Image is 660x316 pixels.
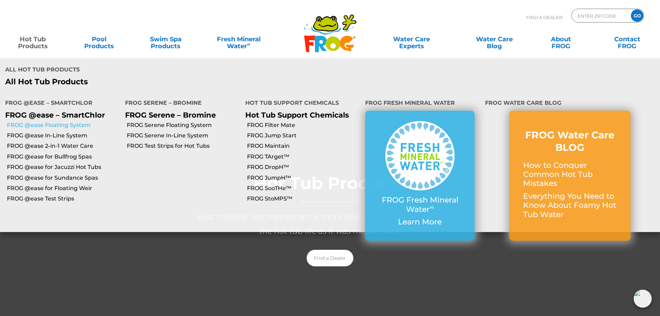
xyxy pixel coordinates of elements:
a: Fresh MineralWater∞ [206,32,271,46]
a: FROG @ease Test Strips [7,195,120,203]
h4: FROG Fresh Mineral Water [365,97,475,111]
h3: FROG Water Care BLOG [523,129,617,154]
p: FROG @ease – SmartChlor [5,111,115,119]
sup: ∞ [247,41,250,47]
a: FROG Water Care BLOG How to Conquer Common Hot Tub Mistakes Everything You Need to Know About Foa... [523,129,617,223]
a: FROG TArget™ [247,153,360,161]
p: FROG Fresh Mineral Water [379,196,461,214]
h4: FROG Serene – Bromine [125,97,235,111]
h4: Hot Tub Support Chemicals [245,97,355,111]
h4: FROG @ease – SmartChlor [5,97,115,111]
a: FROG Maintain [247,142,360,150]
a: FROG StoMPS™ [247,195,360,203]
a: Hot TubProducts [7,32,59,46]
a: FROG Test Strips for Hot Tubs [127,142,240,150]
a: FROG @ease In-Line System [7,132,120,139]
a: AboutFROG [535,32,587,46]
a: FROG Fresh Mineral Water∞ Learn More [379,121,461,230]
a: All Hot Tub Products [5,77,325,86]
a: FROG @ease for Sundance Spas [7,174,120,182]
a: Water CareExperts [370,32,454,46]
p: How to Conquer Common Hot Tub Mistakes [523,161,617,188]
a: Hot Tub Support Chemicals [245,111,349,119]
a: FROG @ease Floating System [7,121,120,129]
input: GO [631,9,643,22]
a: Water CareBlog [468,32,520,46]
p: Learn More [379,217,461,227]
a: FROG DropH™ [247,163,360,171]
a: FROG @ease 2-in-1 Water Care [7,142,120,150]
a: FROG Filter Mate [247,121,360,129]
a: Find a Dealer [307,250,353,266]
input: Zip Code Form [577,11,624,21]
a: FROG @ease for Bullfrog Spas [7,153,120,161]
a: FROG Jump Start [247,132,360,139]
a: FROG @ease for Floating Weir [7,185,120,192]
a: FROG @ease for Jacuzzi Hot Tubs [7,163,120,171]
a: ContactFROG [601,32,653,46]
a: FROG SooTHe™ [247,185,360,192]
a: PoolProducts [73,32,125,46]
p: Everything You Need to Know About Foamy Hot Tub Water [523,192,617,219]
h4: FROG Water Care Blog [485,97,655,111]
sup: ∞ [430,204,434,211]
a: FROG Serene Floating System [127,121,240,129]
h4: All Hot Tub Products [5,63,325,77]
p: Find A Dealer [526,9,562,26]
img: openIcon [634,290,652,308]
p: FROG Serene – Bromine [125,111,235,119]
a: FROG Serene In-Line System [127,132,240,139]
a: FROG JumpH™ [247,174,360,182]
a: Swim SpaProducts [140,32,192,46]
